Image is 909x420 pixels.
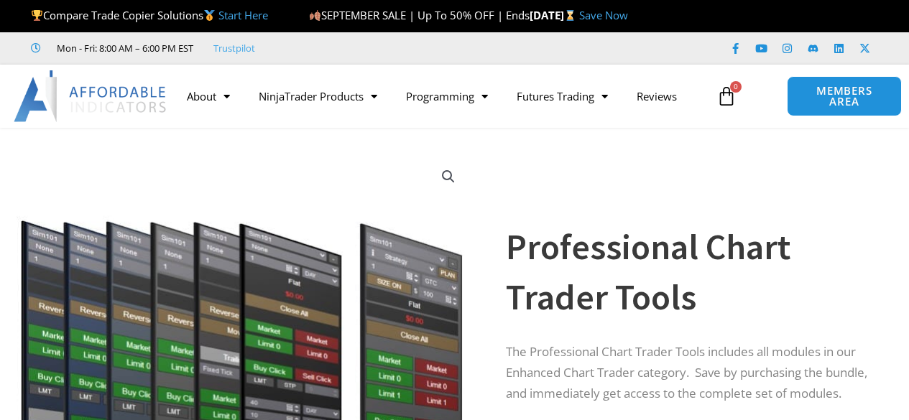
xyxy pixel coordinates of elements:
[579,8,628,22] a: Save Now
[565,10,576,21] img: ⌛
[31,8,268,22] span: Compare Trade Copier Solutions
[309,8,530,22] span: SEPTEMBER SALE | Up To 50% OFF | Ends
[506,342,874,404] p: The Professional Chart Trader Tools includes all modules in our Enhanced Chart Trader category. S...
[14,70,168,122] img: LogoAI | Affordable Indicators – NinjaTrader
[435,164,461,190] a: View full-screen image gallery
[695,75,758,117] a: 0
[787,76,901,116] a: MEMBERS AREA
[172,80,244,113] a: About
[802,85,886,107] span: MEMBERS AREA
[392,80,502,113] a: Programming
[172,80,709,113] nav: Menu
[32,10,42,21] img: 🏆
[310,10,320,21] img: 🍂
[218,8,268,22] a: Start Here
[730,81,742,93] span: 0
[506,222,874,322] h1: Professional Chart Trader Tools
[244,80,392,113] a: NinjaTrader Products
[502,80,622,113] a: Futures Trading
[530,8,579,22] strong: [DATE]
[53,39,193,57] span: Mon - Fri: 8:00 AM – 6:00 PM EST
[204,10,215,21] img: 🥇
[213,39,255,57] a: Trustpilot
[622,80,691,113] a: Reviews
